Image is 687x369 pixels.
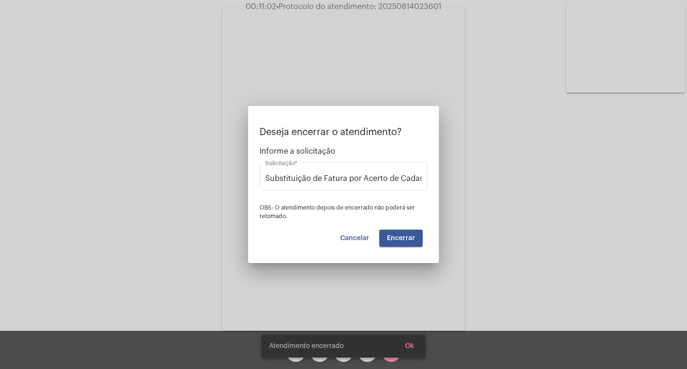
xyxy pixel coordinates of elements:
[260,205,415,219] span: OBS: O atendimento depois de encerrado não poderá ser retomado.
[405,343,414,349] span: Ok
[246,3,276,11] span: 00:11:02
[379,230,423,247] button: Encerrar
[340,235,369,242] span: Cancelar
[260,147,427,156] span: Informe a solicitação
[387,235,415,242] span: Encerrar
[333,230,377,247] button: Cancelar
[260,127,427,137] p: Deseja encerrar o atendimento?
[269,341,343,351] span: Atendimento encerrado
[276,3,441,11] span: Protocolo do atendimento: 20250814023601
[276,3,279,11] span: •
[265,174,422,183] input: Buscar solicitação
